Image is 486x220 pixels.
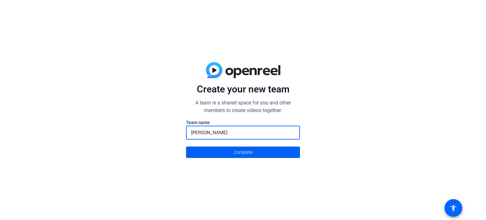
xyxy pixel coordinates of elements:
[234,146,252,158] span: Complete
[186,99,300,114] p: A team is a shared space for you and other members to create videos together.
[206,62,280,79] img: blue-gradient.svg
[186,83,300,95] p: Create your new team
[186,119,300,126] label: Team name
[186,147,300,158] button: Complete
[191,129,295,136] input: Enter here
[450,204,457,212] mat-icon: accessibility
